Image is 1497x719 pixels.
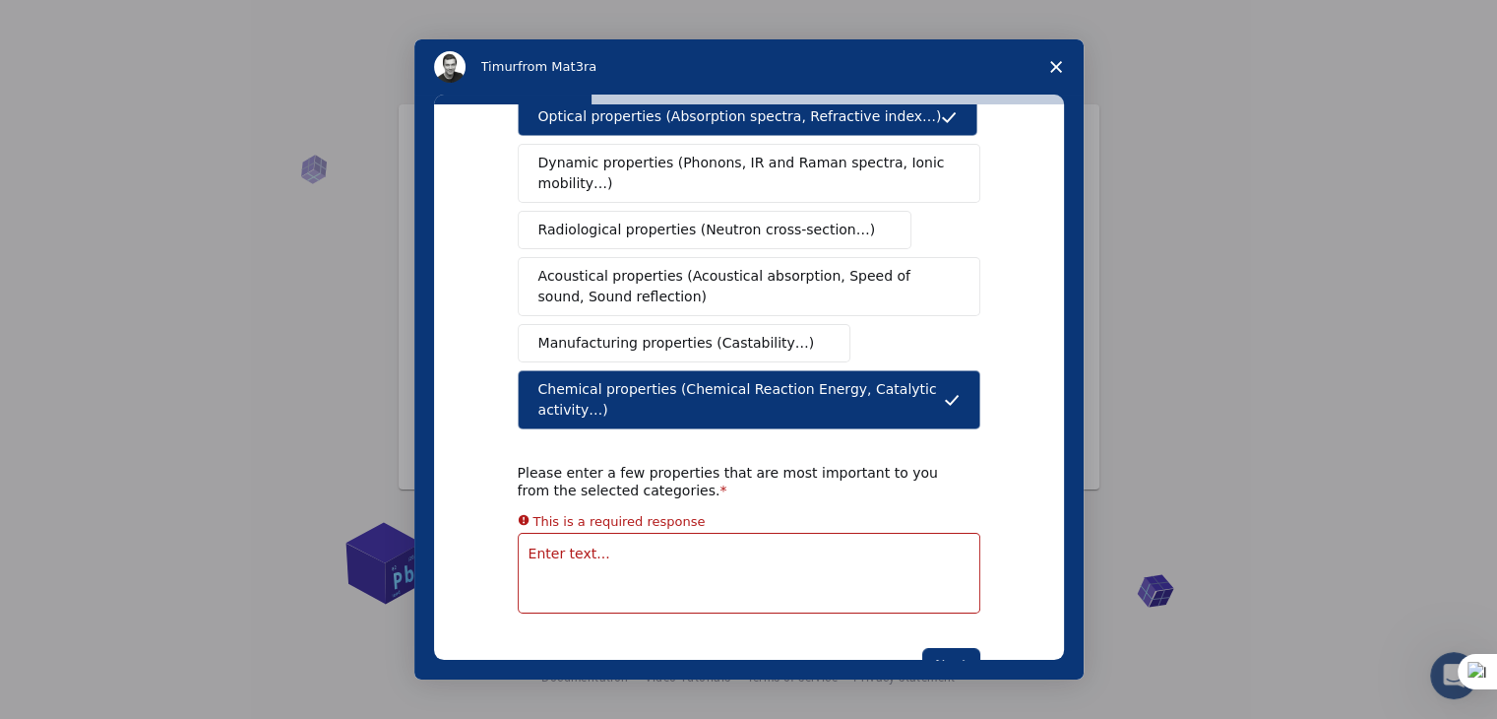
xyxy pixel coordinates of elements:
span: Dynamic properties (Phonons, IR and Raman spectra, Ionic mobility…) [538,153,947,194]
span: Soporte [39,14,109,32]
button: Manufacturing properties (Castability…) [518,324,851,362]
button: Chemical properties (Chemical Reaction Energy, Catalytic activity…) [518,370,980,429]
span: from Mat3ra [518,59,596,74]
span: Optical properties (Absorption spectra, Refractive index…) [538,106,942,127]
img: Profile image for Timur [434,51,466,83]
span: Radiological properties (Neutron cross-section…) [538,220,876,240]
span: Manufacturing properties (Castability…) [538,333,815,354]
span: Chemical properties (Chemical Reaction Energy, Catalytic activity…) [538,379,944,421]
button: Dynamic properties (Phonons, IR and Raman spectra, Ionic mobility…) [518,144,980,203]
textarea: Enter text... [518,533,980,614]
div: This is a required response [533,510,706,532]
button: Acoustical properties (Acoustical absorption, Speed of sound, Sound reflection) [518,257,980,316]
span: Timur [481,59,518,74]
div: Please enter a few properties that are most important to you from the selected categories. [518,464,951,499]
button: Next [922,648,980,682]
span: Acoustical properties (Acoustical absorption, Speed of sound, Sound reflection) [538,266,948,307]
button: Optical properties (Absorption spectra, Refractive index…) [518,98,978,136]
button: Radiological properties (Neutron cross-section…) [518,211,912,249]
span: Close survey [1029,39,1084,95]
